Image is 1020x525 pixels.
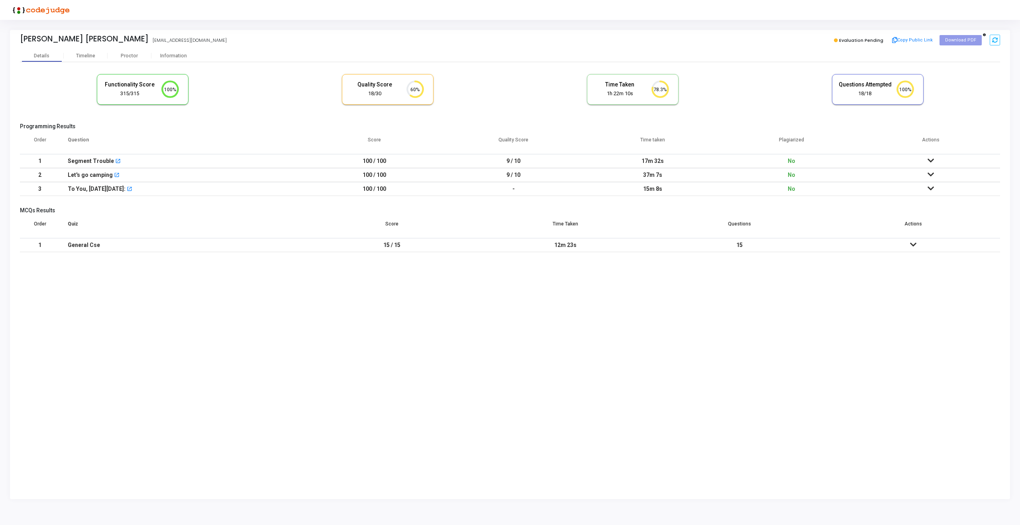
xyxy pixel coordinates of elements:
td: 37m 7s [583,168,722,182]
div: Proctor [108,53,151,59]
mat-icon: open_in_new [127,187,132,192]
td: 17m 32s [583,154,722,168]
td: 100 / 100 [305,182,444,196]
h5: Quality Score [348,81,402,88]
div: To You, [DATE][DATE]: [68,182,126,196]
div: 1h 22m 10s [593,90,647,98]
th: Time taken [583,132,722,154]
h5: Programming Results [20,123,1000,130]
th: Order [20,132,60,154]
div: 18/30 [348,90,402,98]
div: [EMAIL_ADDRESS][DOMAIN_NAME] [153,37,227,44]
th: Plagiarized [722,132,861,154]
span: Evaluation Pending [839,37,883,43]
th: Score [305,216,479,238]
mat-icon: open_in_new [114,173,120,178]
button: Download PDF [940,35,982,45]
button: Copy Public Link [890,34,936,46]
th: Order [20,216,60,238]
td: 100 / 100 [305,168,444,182]
div: Timeline [76,53,95,59]
th: Quality Score [444,132,583,154]
span: No [788,172,795,178]
td: 2 [20,168,60,182]
td: 1 [20,238,60,252]
span: No [788,186,795,192]
td: 15 [653,238,826,252]
h5: Questions Attempted [838,81,892,88]
th: Score [305,132,444,154]
td: 15m 8s [583,182,722,196]
h5: Functionality Score [103,81,157,88]
div: 18/18 [838,90,892,98]
div: 12m 23s [486,239,644,252]
th: Actions [826,216,1000,238]
th: Quiz [60,216,305,238]
td: 1 [20,154,60,168]
td: 15 / 15 [305,238,479,252]
td: 9 / 10 [444,154,583,168]
th: Question [60,132,305,154]
th: Actions [861,132,1000,154]
td: 3 [20,182,60,196]
div: [PERSON_NAME] [PERSON_NAME] [20,34,149,43]
mat-icon: open_in_new [115,159,121,165]
div: Segment Trouble [68,155,114,168]
td: 9 / 10 [444,168,583,182]
div: Details [34,53,49,59]
h5: MCQs Results [20,207,1000,214]
th: Questions [653,216,826,238]
div: 315/315 [103,90,157,98]
div: Let's go camping [68,168,113,182]
td: 100 / 100 [305,154,444,168]
div: Information [151,53,195,59]
span: No [788,158,795,164]
div: General Cse [68,239,297,252]
h5: Time Taken [593,81,647,88]
td: - [444,182,583,196]
th: Time Taken [479,216,652,238]
img: logo [10,2,70,18]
